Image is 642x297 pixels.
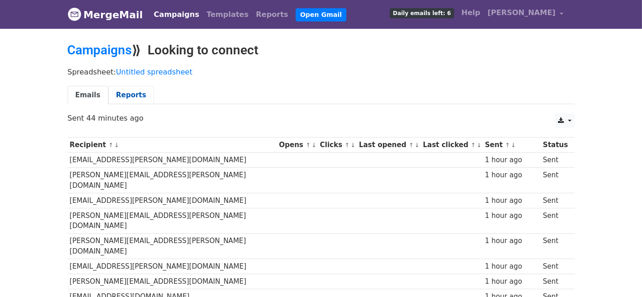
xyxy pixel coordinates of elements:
[277,138,318,153] th: Opens
[116,68,192,76] a: Untitled spreadsheet
[541,259,570,274] td: Sent
[108,142,113,148] a: ↑
[390,8,454,18] span: Daily emails left: 6
[541,138,570,153] th: Status
[541,233,570,259] td: Sent
[541,274,570,289] td: Sent
[68,208,277,233] td: [PERSON_NAME][EMAIL_ADDRESS][PERSON_NAME][DOMAIN_NAME]
[357,138,421,153] th: Last opened
[68,42,575,58] h2: ⟫ Looking to connect
[596,253,642,297] iframe: Chat Widget
[68,153,277,168] td: [EMAIL_ADDRESS][PERSON_NAME][DOMAIN_NAME]
[505,142,510,148] a: ↑
[68,42,132,58] a: Campaigns
[150,5,203,24] a: Campaigns
[485,236,538,246] div: 1 hour ago
[541,153,570,168] td: Sent
[421,138,483,153] th: Last clicked
[252,5,292,24] a: Reports
[485,170,538,180] div: 1 hour ago
[511,142,516,148] a: ↓
[345,142,350,148] a: ↑
[488,7,556,18] span: [PERSON_NAME]
[296,8,346,21] a: Open Gmail
[312,142,317,148] a: ↓
[114,142,119,148] a: ↓
[108,86,154,105] a: Reports
[68,168,277,193] td: [PERSON_NAME][EMAIL_ADDRESS][PERSON_NAME][DOMAIN_NAME]
[68,274,277,289] td: [PERSON_NAME][EMAIL_ADDRESS][DOMAIN_NAME]
[386,4,458,22] a: Daily emails left: 6
[318,138,356,153] th: Clicks
[350,142,355,148] a: ↓
[68,259,277,274] td: [EMAIL_ADDRESS][PERSON_NAME][DOMAIN_NAME]
[68,113,575,123] p: Sent 44 minutes ago
[485,155,538,165] div: 1 hour ago
[485,196,538,206] div: 1 hour ago
[541,208,570,233] td: Sent
[203,5,252,24] a: Templates
[477,142,482,148] a: ↓
[68,193,277,208] td: [EMAIL_ADDRESS][PERSON_NAME][DOMAIN_NAME]
[471,142,476,148] a: ↑
[485,276,538,287] div: 1 hour ago
[483,138,541,153] th: Sent
[541,168,570,193] td: Sent
[485,211,538,221] div: 1 hour ago
[458,4,484,22] a: Help
[485,261,538,272] div: 1 hour ago
[68,233,277,259] td: [PERSON_NAME][EMAIL_ADDRESS][PERSON_NAME][DOMAIN_NAME]
[68,67,575,77] p: Spreadsheet:
[68,86,108,105] a: Emails
[484,4,567,25] a: [PERSON_NAME]
[68,138,277,153] th: Recipient
[306,142,311,148] a: ↑
[414,142,419,148] a: ↓
[409,142,414,148] a: ↑
[68,5,143,24] a: MergeMail
[541,193,570,208] td: Sent
[68,7,81,21] img: MergeMail logo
